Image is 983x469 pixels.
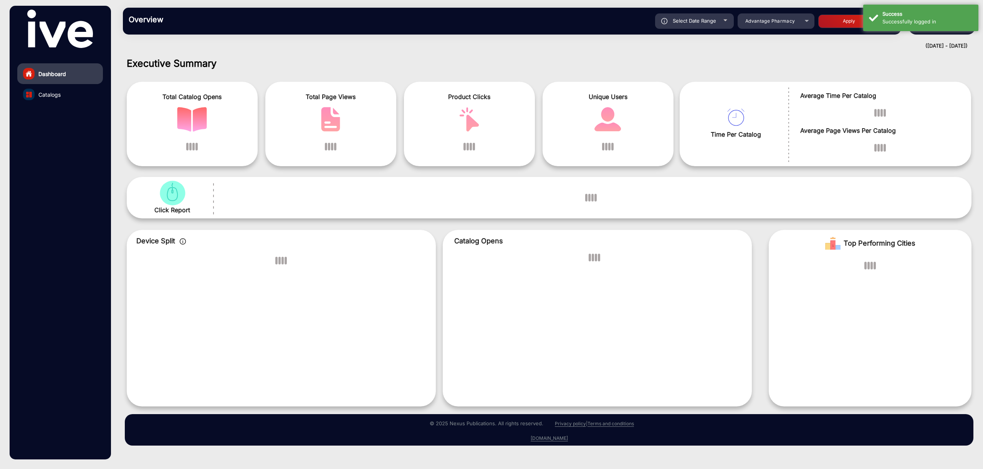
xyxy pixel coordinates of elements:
span: Total Catalog Opens [132,92,252,101]
button: Apply [818,15,880,28]
span: Unique Users [548,92,668,101]
img: catalog [593,107,623,132]
img: home [25,70,32,77]
span: Device Split [136,237,175,245]
span: Dashboard [38,70,66,78]
a: Privacy policy [555,421,586,427]
img: Rank image [825,236,841,251]
span: Catalogs [38,91,61,99]
a: [DOMAIN_NAME] [531,435,568,441]
span: Average Page Views Per Catalog [800,126,960,135]
p: Catalog Opens [454,236,740,246]
a: | [586,421,587,426]
img: catalog [727,109,745,126]
span: Product Clicks [410,92,529,101]
span: Top Performing Cities [844,236,915,251]
span: Click Report [154,205,190,215]
div: ([DATE] - [DATE]) [115,42,968,50]
img: catalog [454,107,484,132]
span: Select Date Range [673,18,716,24]
img: vmg-logo [27,10,93,48]
img: catalog [26,92,32,97]
div: Successfully logged in [882,18,973,26]
a: Dashboard [17,63,103,84]
span: Advantage Pharmacy [745,18,795,24]
a: Catalogs [17,84,103,105]
img: catalog [316,107,346,132]
h3: Overview [129,15,236,24]
span: Total Page Views [271,92,391,101]
div: Success [882,10,973,18]
span: Average Time Per Catalog [800,91,960,100]
img: icon [661,18,668,24]
small: © 2025 Nexus Publications. All rights reserved. [430,420,543,426]
img: catalog [177,107,207,132]
a: Terms and conditions [587,421,634,427]
h1: Executive Summary [127,58,971,69]
img: catalog [157,181,187,205]
img: icon [180,238,186,244]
